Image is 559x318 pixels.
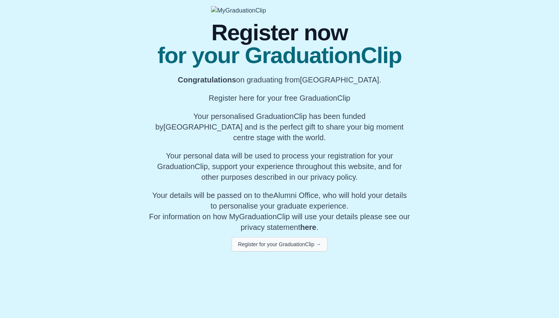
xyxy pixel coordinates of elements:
button: Register for your GraduationClip → [232,237,328,252]
a: here [300,223,316,231]
b: Congratulations [178,76,236,84]
p: Register here for your free GraduationClip [149,93,410,103]
span: Your details will be passed on to the , who will hold your details to personalise your graduate e... [152,191,407,210]
span: for your GraduationClip [149,44,410,67]
p: Your personalised GraduationClip has been funded by [GEOGRAPHIC_DATA] and is the perfect gift to ... [149,111,410,143]
p: on graduating from [GEOGRAPHIC_DATA]. [149,74,410,85]
img: MyGraduationClip [211,6,348,15]
p: Your personal data will be used to process your registration for your GraduationClip, support you... [149,150,410,182]
span: Register now [149,21,410,44]
span: For information on how MyGraduationClip will use your details please see our privacy statement . [149,191,410,231]
span: Alumni Office [273,191,319,199]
